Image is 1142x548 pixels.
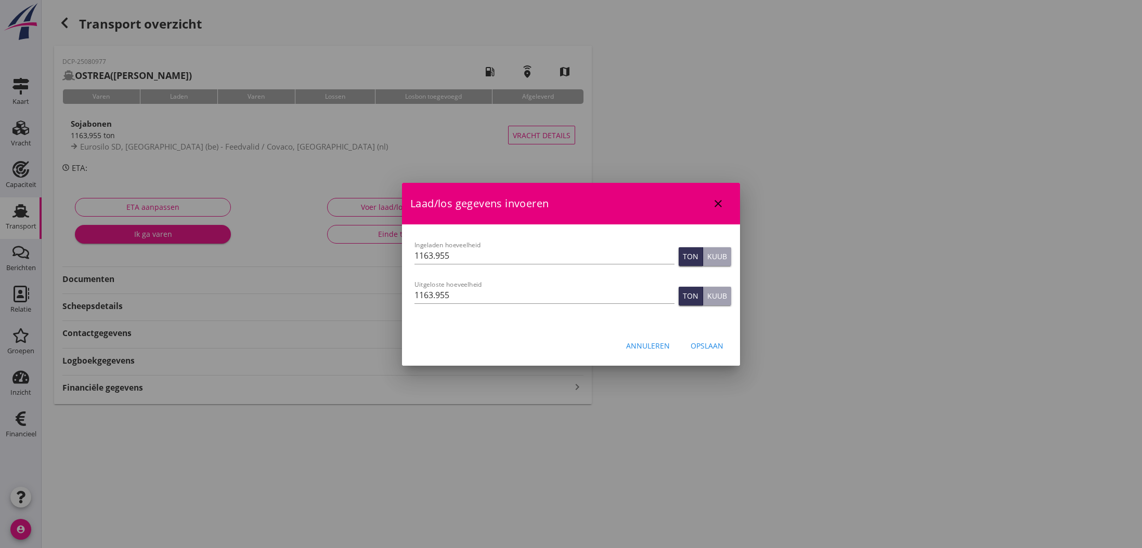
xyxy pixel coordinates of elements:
button: Kuub [703,287,731,305]
div: Ton [683,290,698,301]
div: Annuleren [626,340,670,351]
input: Uitgeloste hoeveelheid [414,287,674,303]
div: Opslaan [691,340,723,351]
div: Kuub [707,251,727,262]
div: Laad/los gegevens invoeren [402,183,740,224]
i: close [712,197,724,210]
input: Ingeladen hoeveelheid [414,247,674,264]
div: Ton [683,251,698,262]
div: Kuub [707,290,727,301]
button: Ton [679,287,703,305]
button: Annuleren [618,337,678,355]
button: Kuub [703,247,731,266]
button: Opslaan [682,337,732,355]
button: Ton [679,247,703,266]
